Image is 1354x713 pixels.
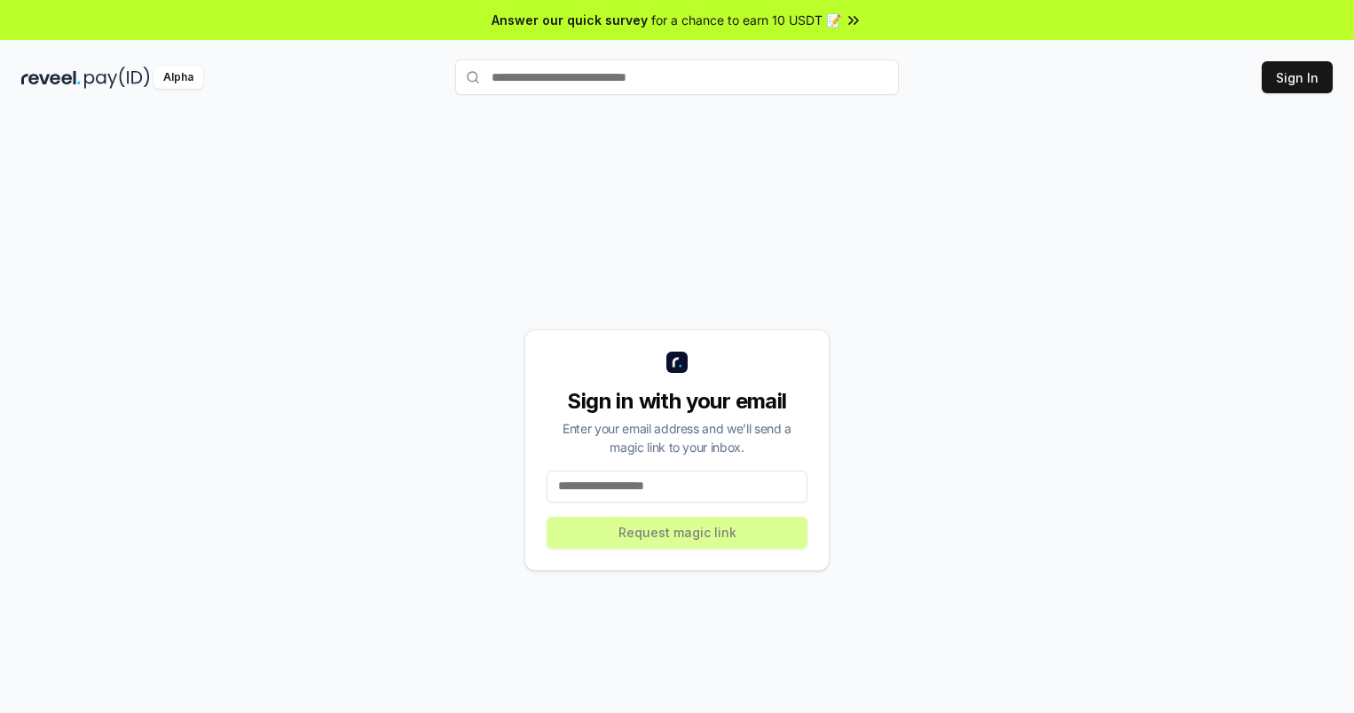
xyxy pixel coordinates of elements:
span: for a chance to earn 10 USDT 📝 [651,11,841,29]
button: Sign In [1262,61,1333,93]
img: pay_id [84,67,150,89]
div: Sign in with your email [547,387,807,416]
span: Answer our quick survey [492,11,648,29]
img: logo_small [666,352,688,373]
div: Alpha [154,67,203,89]
img: reveel_dark [21,67,81,89]
div: Enter your email address and we’ll send a magic link to your inbox. [547,419,807,456]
